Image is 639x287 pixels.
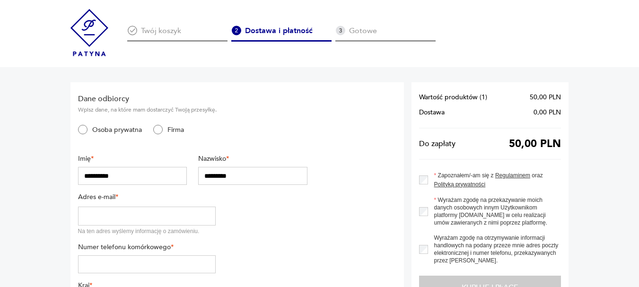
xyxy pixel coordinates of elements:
img: Ikona [231,26,241,35]
div: Dostawa i płatność [231,26,332,42]
span: Do zapłaty [419,140,455,148]
div: Twój koszyk [127,26,228,42]
img: Patyna - sklep z meblami i dekoracjami vintage [70,9,108,56]
a: Polityką prywatności [434,181,486,188]
a: Regulaminem [495,172,530,179]
span: 0,00 PLN [534,109,561,116]
span: 50,00 PLN [509,140,561,148]
div: Na ten adres wyślemy informację o zamówieniu. [78,227,216,235]
img: Ikona [127,26,137,35]
h2: Dane odbiorcy [78,94,307,104]
label: Firma [163,125,184,134]
div: Gotowe [335,26,436,42]
label: Imię [78,154,187,163]
label: Nazwisko [198,154,307,163]
span: Wartość produktów ( 1 ) [419,94,487,101]
span: 50,00 PLN [530,94,561,101]
span: Dostawa [419,109,445,116]
img: Ikona [335,26,345,35]
label: Zapoznałem/-am się z oraz [428,171,561,189]
label: Wyrażam zgodę na przekazywanie moich danych osobowych innym Użytkownikom platformy [DOMAIN_NAME] ... [428,196,561,226]
label: Adres e-mail [78,192,216,201]
p: Wpisz dane, na które mam dostarczyć Twoją przesyłkę. [78,106,307,113]
label: Numer telefonu komórkowego [78,243,216,252]
label: Wyrażam zgodę na otrzymywanie informacji handlowych na podany przeze mnie adres poczty elektronic... [428,234,561,264]
label: Osoba prywatna [88,125,142,134]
